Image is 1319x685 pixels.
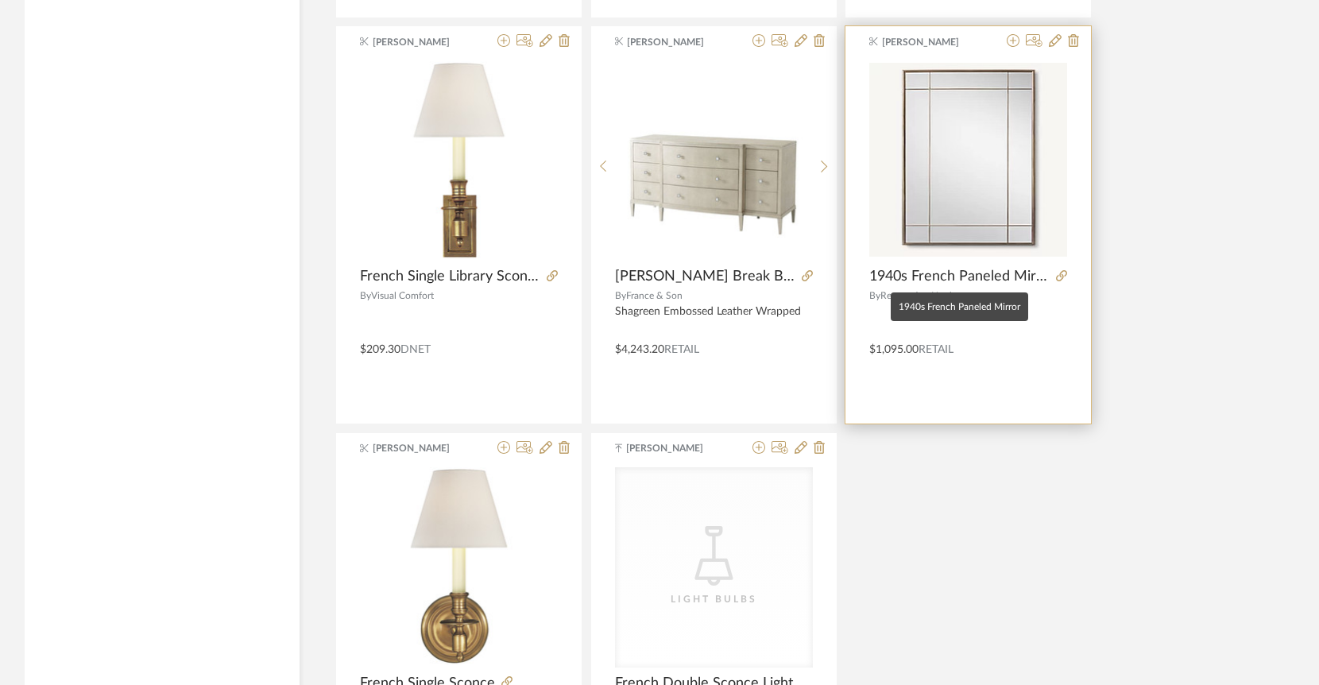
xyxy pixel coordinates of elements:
img: French Single Library Sconce [360,61,558,259]
span: $209.30 [360,344,400,355]
span: By [360,291,371,300]
span: $4,243.20 [615,344,664,355]
span: [PERSON_NAME] [627,35,727,49]
span: [PERSON_NAME] [882,35,982,49]
img: Adeline Break Bowfront Dresser [615,61,812,258]
div: Light Bulbs [634,591,793,607]
span: Restoration Hardware [880,291,972,300]
span: Retail [919,344,953,355]
div: Shagreen Embossed Leather Wrapped [615,305,813,332]
span: France & Son [626,291,683,300]
span: [PERSON_NAME] [373,441,473,455]
img: 1940s French Paneled Mirror [869,63,1067,256]
span: DNET [400,344,431,355]
span: Visual Comfort [371,291,434,300]
span: [PERSON_NAME] Break Bowfront Dresser [615,268,795,285]
span: $1,095.00 [869,344,919,355]
div: 0 [615,60,812,259]
span: By [869,291,880,300]
span: Retail [664,344,699,355]
span: 1940s French Paneled Mirror [869,268,1050,285]
span: [PERSON_NAME] [626,441,726,455]
span: French Single Library Sconce [360,268,540,285]
span: [PERSON_NAME] [373,35,473,49]
img: French Single Sconce [360,467,558,665]
span: By [615,291,626,300]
